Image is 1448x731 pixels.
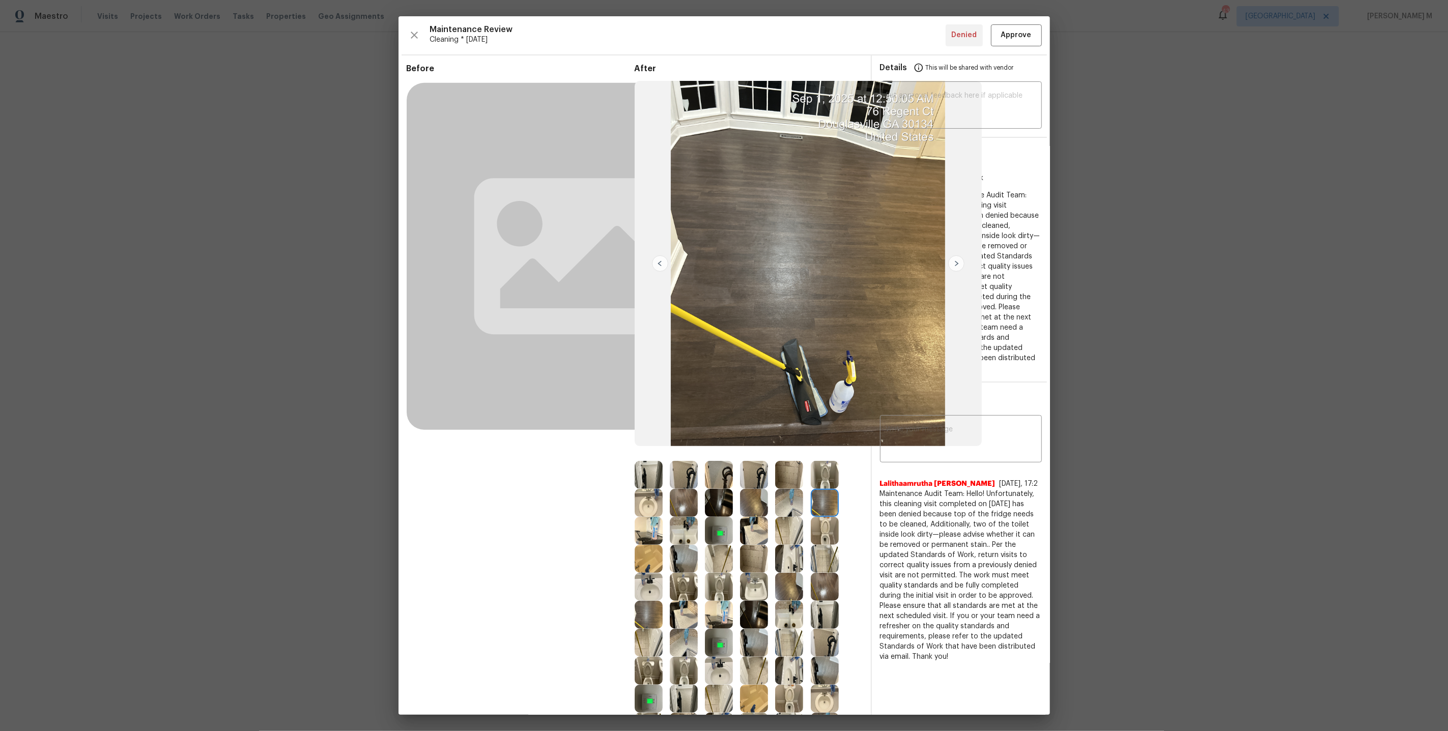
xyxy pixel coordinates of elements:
[1000,480,1038,487] span: [DATE], 17:2
[880,55,907,80] span: Details
[991,24,1042,46] button: Approve
[407,64,635,74] span: Before
[652,255,668,272] img: left-chevron-button-url
[880,479,996,489] span: Lalithaamrutha [PERSON_NAME]
[926,55,1014,80] span: This will be shared with vendor
[1001,29,1032,42] span: Approve
[635,64,863,74] span: After
[948,255,964,272] img: right-chevron-button-url
[880,489,1042,662] span: Maintenance Audit Team: Hello! Unfortunately, this cleaning visit completed on [DATE] has been de...
[430,24,946,35] span: Maintenance Review
[430,35,946,45] span: Cleaning * [DATE]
